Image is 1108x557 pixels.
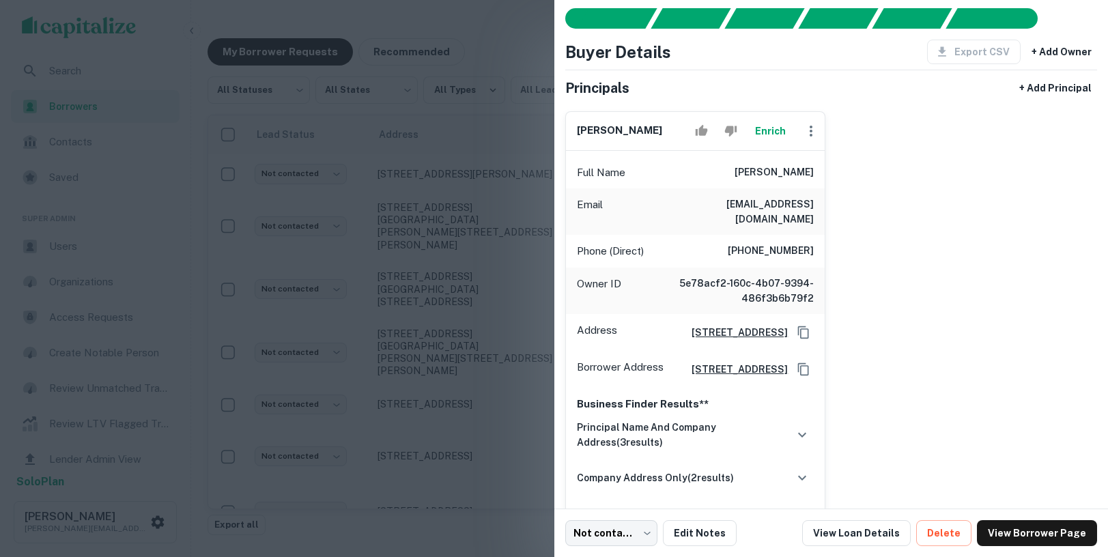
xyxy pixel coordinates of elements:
[1040,448,1108,513] iframe: Chat Widget
[577,165,625,181] p: Full Name
[651,8,730,29] div: Your request is received and processing...
[793,359,814,380] button: Copy Address
[681,362,788,377] a: [STREET_ADDRESS]
[663,520,737,546] button: Edit Notes
[565,520,657,546] div: Not contacted
[577,243,644,259] p: Phone (Direct)
[577,322,617,343] p: Address
[577,420,791,450] h6: principal name and company address ( 3 results)
[872,8,952,29] div: Principals found, still searching for contact information. This may take time...
[577,197,603,227] p: Email
[748,117,792,145] button: Enrich
[577,276,621,306] p: Owner ID
[802,520,911,546] a: View Loan Details
[549,8,651,29] div: Sending borrower request to AI...
[793,322,814,343] button: Copy Address
[946,8,1054,29] div: AI fulfillment process complete.
[1026,40,1097,64] button: + Add Owner
[977,520,1097,546] a: View Borrower Page
[577,359,664,380] p: Borrower Address
[719,117,743,145] button: Reject
[724,8,804,29] div: Documents found, AI parsing details...
[577,123,662,139] h6: [PERSON_NAME]
[690,117,713,145] button: Accept
[650,197,814,227] h6: [EMAIL_ADDRESS][DOMAIN_NAME]
[650,276,814,306] h6: 5e78acf2-160c-4b07-9394-486f3b6b79f2
[577,396,814,412] p: Business Finder Results**
[798,8,878,29] div: Principals found, AI now looking for contact information...
[916,520,971,546] button: Delete
[728,243,814,259] h6: [PHONE_NUMBER]
[1014,76,1097,100] button: + Add Principal
[735,165,814,181] h6: [PERSON_NAME]
[577,470,734,485] h6: company address only ( 2 results)
[681,325,788,340] a: [STREET_ADDRESS]
[565,40,671,64] h4: Buyer Details
[565,78,629,98] h5: Principals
